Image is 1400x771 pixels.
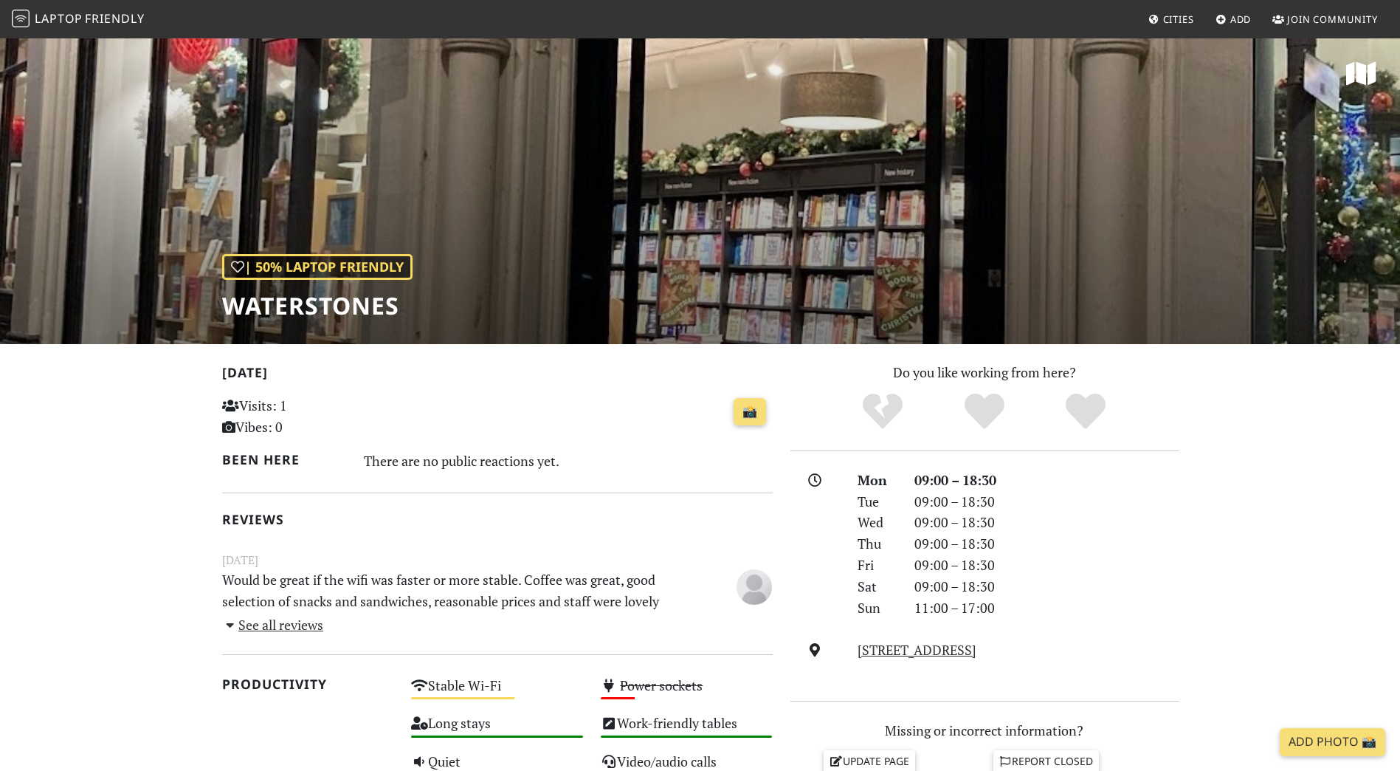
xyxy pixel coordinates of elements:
span: Join Community [1287,13,1378,26]
div: Definitely! [1035,391,1137,432]
div: 09:00 – 18:30 [906,555,1187,576]
div: Tue [849,491,905,513]
div: There are no public reactions yet. [364,449,773,473]
div: How long can you comfortably stay and work? [402,711,592,749]
div: 09:00 – 18:30 [906,533,1187,555]
span: Laptop [35,10,83,27]
h1: Waterstones [222,292,413,320]
div: 09:00 – 18:30 [906,576,1187,597]
div: Is it easy to find power sockets? [592,674,782,711]
p: Missing or incorrect information? [790,720,1179,741]
a: See all reviews [222,616,324,634]
div: In general, do you like working from here? [222,254,413,280]
span: Anonymous [737,577,772,594]
a: LaptopFriendly LaptopFriendly [12,7,145,32]
p: Do you like working from here? [790,362,1179,383]
img: LaptopFriendly [12,10,30,27]
a: Join Community [1266,6,1384,32]
div: Thu [849,533,905,555]
div: 11:00 – 17:00 [906,597,1187,619]
img: blank-535327c66bd565773addf3077783bbfce4b00ec00e9fd257753287c682c7fa38.png [737,569,772,605]
div: Wed [849,512,905,533]
div: 09:00 – 18:30 [906,470,1187,491]
a: 📸 [734,398,766,426]
a: Add Photo 📸 [1280,728,1385,756]
div: Sat [849,576,905,597]
span: Cities [1163,13,1194,26]
div: Is there Wi-Fi? [402,674,592,711]
h2: Reviews [222,512,773,527]
a: Add [1210,6,1258,32]
h2: [DATE] [222,365,773,386]
h2: Productivity [222,676,394,692]
div: No [832,391,934,432]
small: [DATE] [213,551,782,569]
div: 09:00 – 18:30 [906,491,1187,513]
a: [STREET_ADDRESS] [858,641,976,659]
div: Sun [849,597,905,619]
div: Fri [849,555,905,576]
div: Yes [934,391,1035,432]
h2: Been here [222,452,347,467]
p: Would be great if the wifi was faster or more stable. Coffee was great, good selection of snacks ... [213,569,687,612]
span: Add [1230,13,1252,26]
span: Friendly [85,10,144,27]
s: Power sockets [620,676,703,694]
div: Are tables and chairs comfortable for work? [592,711,782,749]
div: 09:00 – 18:30 [906,512,1187,533]
div: Mon [849,470,905,491]
a: Cities [1142,6,1200,32]
p: Visits: 1 Vibes: 0 [222,395,394,438]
